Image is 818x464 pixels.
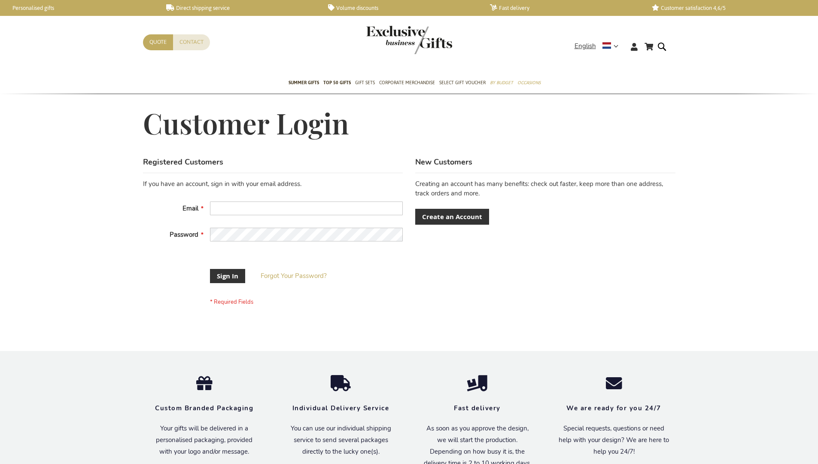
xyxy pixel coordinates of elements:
[454,404,501,412] strong: Fast delivery
[143,157,223,167] strong: Registered Customers
[566,404,661,412] strong: We are ready for you 24/7
[289,73,319,94] a: Summer Gifts
[217,272,238,281] span: Sign In
[143,180,403,189] div: If you have an account, sign in with your email address.
[490,4,638,12] a: Fast delivery
[422,212,482,221] span: Create an Account
[652,4,800,12] a: Customer satisfaction 4,6/5
[355,78,375,87] span: Gift Sets
[261,272,327,281] a: Forgot Your Password?
[415,209,489,225] a: Create an Account
[286,423,396,458] p: You can use our individual shipping service to send several packages directly to the lucky one(s).
[143,104,349,141] span: Customer Login
[143,34,173,50] a: Quote
[379,73,435,94] a: Corporate Merchandise
[490,78,513,87] span: By Budget
[210,269,245,283] button: Sign In
[323,73,351,94] a: TOP 50 Gifts
[490,73,513,94] a: By Budget
[210,201,403,215] input: Email
[517,78,541,87] span: Occasions
[439,73,486,94] a: Select Gift Voucher
[366,26,409,54] a: store logo
[439,78,486,87] span: Select Gift Voucher
[355,73,375,94] a: Gift Sets
[415,157,472,167] strong: New Customers
[292,404,389,412] strong: Individual Delivery Service
[559,423,669,458] p: Special requests, questions or need help with your design? We are here to help you 24/7!
[366,26,452,54] img: Exclusive Business gifts logo
[173,34,210,50] a: Contact
[323,78,351,87] span: TOP 50 Gifts
[575,41,596,51] span: English
[379,78,435,87] span: Corporate Merchandise
[517,73,541,94] a: Occasions
[182,204,198,213] span: Email
[289,78,319,87] span: Summer Gifts
[170,230,198,239] span: Password
[166,4,314,12] a: Direct shipping service
[4,4,152,12] a: Personalised gifts
[155,404,253,412] strong: Custom Branded Packaging
[415,180,675,198] p: Creating an account has many benefits: check out faster, keep more than one address, track orders...
[149,423,260,458] p: Your gifts will be delivered in a personalised packaging, provided with your logo and/or message.
[328,4,476,12] a: Volume discounts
